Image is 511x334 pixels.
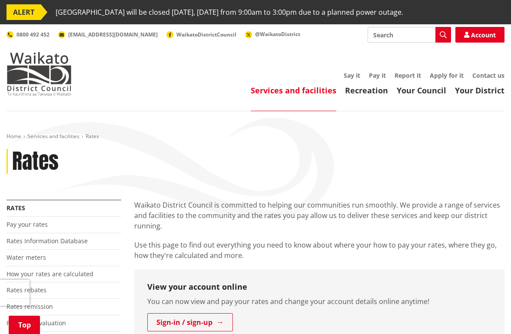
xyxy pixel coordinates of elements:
a: Pay it [369,71,386,79]
img: Waikato District Council - Te Kaunihera aa Takiwaa o Waikato [7,52,72,96]
input: Search input [368,27,451,43]
a: Rates Information Database [7,237,88,245]
span: Rates [86,132,99,140]
a: Sign-in / sign-up [147,313,233,331]
a: WaikatoDistrictCouncil [166,31,236,38]
p: You can now view and pay your rates and change your account details online anytime! [147,296,491,307]
span: @WaikatoDistrict [255,30,300,38]
span: [GEOGRAPHIC_DATA] will be closed [DATE], [DATE] from 9:00am to 3:00pm due to a planned power outage. [56,4,403,20]
span: 0800 492 452 [17,31,50,38]
a: [EMAIL_ADDRESS][DOMAIN_NAME] [58,31,158,38]
a: Apply for it [430,71,464,79]
h3: View your account online [147,282,491,292]
p: Waikato District Council is committed to helping our communities run smoothly. We provide a range... [134,200,504,231]
a: Say it [344,71,360,79]
a: Recreation [345,85,388,96]
span: [EMAIL_ADDRESS][DOMAIN_NAME] [68,31,158,38]
a: 0800 492 452 [7,31,50,38]
h1: Rates [12,149,59,174]
a: Your District [455,85,504,96]
a: Your Council [397,85,446,96]
a: Top [9,316,40,334]
p: Use this page to find out everything you need to know about where your how to pay your rates, whe... [134,240,504,261]
span: WaikatoDistrictCouncil [176,31,236,38]
a: Water meters [7,253,46,261]
a: Property revaluation [7,319,66,327]
a: Pay your rates [7,220,48,228]
a: Account [455,27,504,43]
a: How your rates are calculated [7,270,93,278]
nav: breadcrumb [7,133,504,140]
a: @WaikatoDistrict [245,30,300,38]
a: Rates [7,204,25,212]
a: Home [7,132,21,140]
a: Contact us [472,71,504,79]
span: ALERT [7,4,41,20]
a: Services and facilities [27,132,80,140]
a: Services and facilities [251,85,336,96]
a: Report it [395,71,421,79]
a: Rates remission [7,302,53,311]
